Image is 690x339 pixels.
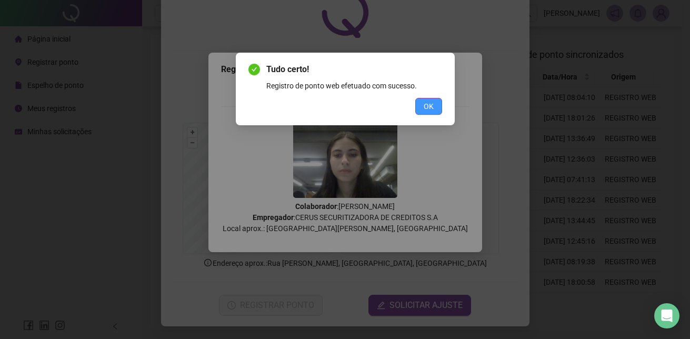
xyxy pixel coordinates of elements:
[424,101,434,112] span: OK
[415,98,442,115] button: OK
[266,80,442,92] div: Registro de ponto web efetuado com sucesso.
[248,64,260,75] span: check-circle
[266,63,442,76] span: Tudo certo!
[654,303,679,328] div: Open Intercom Messenger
